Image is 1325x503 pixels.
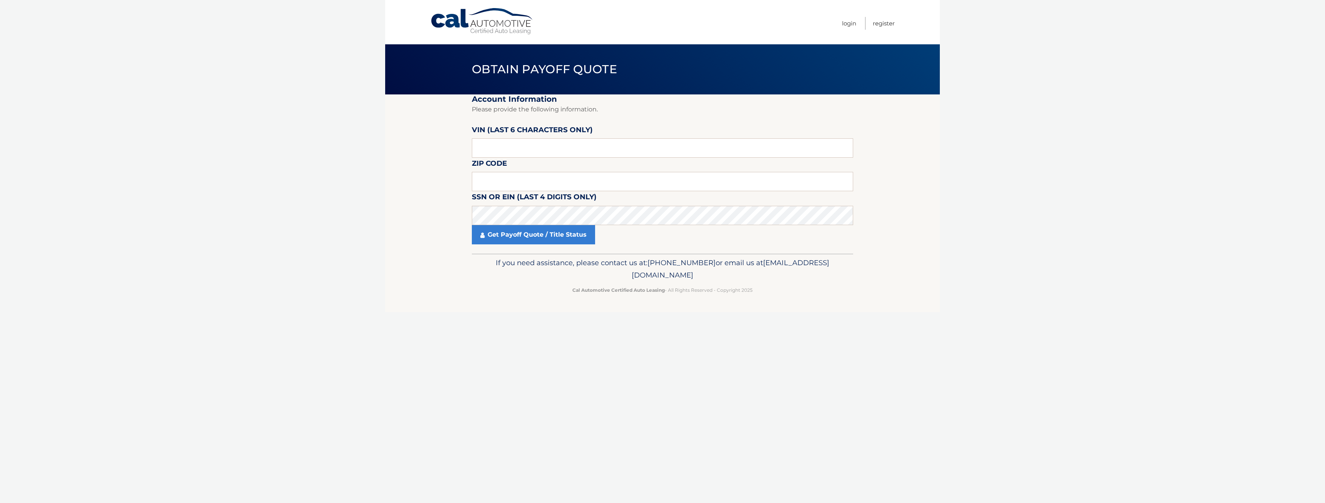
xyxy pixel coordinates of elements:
[472,94,853,104] h2: Account Information
[477,286,848,294] p: - All Rights Reserved - Copyright 2025
[472,158,507,172] label: Zip Code
[477,257,848,281] p: If you need assistance, please contact us at: or email us at
[472,104,853,115] p: Please provide the following information.
[873,17,895,30] a: Register
[472,191,597,205] label: SSN or EIN (last 4 digits only)
[472,225,595,244] a: Get Payoff Quote / Title Status
[572,287,665,293] strong: Cal Automotive Certified Auto Leasing
[647,258,716,267] span: [PHONE_NUMBER]
[842,17,856,30] a: Login
[472,62,617,76] span: Obtain Payoff Quote
[472,124,593,138] label: VIN (last 6 characters only)
[430,8,534,35] a: Cal Automotive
